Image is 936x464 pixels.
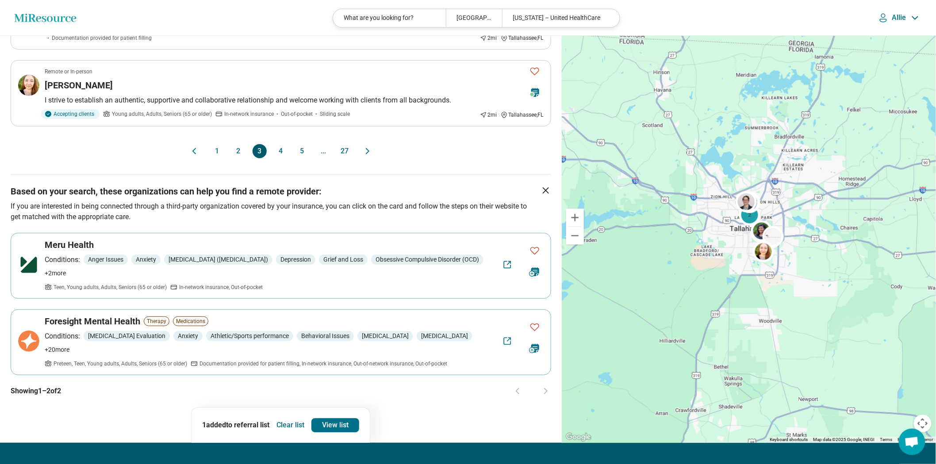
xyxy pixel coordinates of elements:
h3: Meru Health [45,239,94,251]
img: Google [564,431,593,443]
button: 4 [274,144,288,158]
span: Anger Issues [84,255,128,265]
span: [MEDICAL_DATA] [417,331,472,341]
button: Previous page [189,144,199,158]
a: Report a map error [898,437,933,442]
div: [GEOGRAPHIC_DATA], [GEOGRAPHIC_DATA] [446,9,502,27]
span: + 20 more [45,345,69,354]
span: Map data ©2025 Google, INEGI [813,437,875,442]
p: Conditions: [45,255,80,265]
button: Map camera controls [914,415,932,432]
button: Favorite [526,242,544,260]
button: Next page [541,386,551,396]
div: Showing 1 – 2 of 2 [11,375,551,407]
span: Medications [173,316,208,326]
button: Keyboard shortcuts [770,437,808,443]
span: Preteen, Teen, Young adults, Adults, Seniors (65 or older) [54,360,187,368]
span: + 2 more [45,269,66,278]
span: Young adults, Adults, Seniors (65 or older) [112,110,212,118]
span: [MEDICAL_DATA] Evaluation [84,331,170,341]
span: Anxiety [173,331,203,341]
button: 27 [338,144,352,158]
span: Athletic/Sports performance [206,331,293,341]
p: Remote or In-person [45,68,92,76]
p: I strive to establish an authentic, supportive and collaborative relationship and welcome working... [45,95,544,106]
span: to referral list [226,421,269,429]
span: In-network insurance, Out-of-pocket [179,283,263,291]
a: FavoriteForesight Mental HealthTherapyMedicationsConditions:[MEDICAL_DATA] EvaluationAnxietyAthle... [11,309,551,375]
span: Therapy [144,316,169,326]
button: Zoom out [566,227,584,244]
span: [MEDICAL_DATA] ([MEDICAL_DATA]) [164,255,272,265]
p: Allie [892,13,907,22]
span: Anxiety [131,255,161,265]
div: What are you looking for? [333,9,445,27]
span: Sliding scale [320,110,350,118]
a: FavoriteMeru HealthConditions:Anger IssuesAnxiety[MEDICAL_DATA] ([MEDICAL_DATA])DepressionGrief a... [11,233,551,299]
span: Documentation provided for patient filling, In-network insurance, Out-of-network insurance, Out-o... [199,360,447,368]
div: 2 mi [480,111,497,119]
span: [MEDICAL_DATA] [357,331,413,341]
div: 2 mi [480,34,497,42]
p: 1 added [202,420,269,430]
button: 3 [253,144,267,158]
button: Favorite [526,62,544,80]
div: [US_STATE] – United HealthCare [502,9,614,27]
a: Open this area in Google Maps (opens a new window) [564,431,593,443]
a: View list [311,418,359,432]
span: Depression [276,255,315,265]
button: Next page [362,144,373,158]
span: Out-of-pocket [281,110,313,118]
span: Grief and Loss [319,255,368,265]
button: Previous page [512,386,523,396]
button: Clear list [273,418,308,432]
div: Tallahassee , FL [501,34,544,42]
span: Obsessive Compulsive Disorder (OCD) [371,255,483,265]
div: Tallahassee , FL [501,111,544,119]
h3: [PERSON_NAME] [45,79,113,91]
div: Open chat [899,429,925,455]
div: 2 [751,221,772,243]
span: In-network insurance [224,110,274,118]
span: Behavioral Issues [297,331,354,341]
div: Accepting clients [41,109,100,119]
a: Terms (opens in new tab) [880,437,893,442]
button: 1 [210,144,224,158]
p: Conditions: [45,331,80,342]
button: 2 [231,144,246,158]
span: Documentation provided for patient filling [52,34,152,42]
button: Favorite [526,318,544,336]
button: Zoom in [566,209,584,226]
button: 5 [295,144,309,158]
span: Teen, Young adults, Adults, Seniors (65 or older) [54,283,167,291]
h3: Foresight Mental Health [45,315,140,327]
span: ... [316,144,330,158]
